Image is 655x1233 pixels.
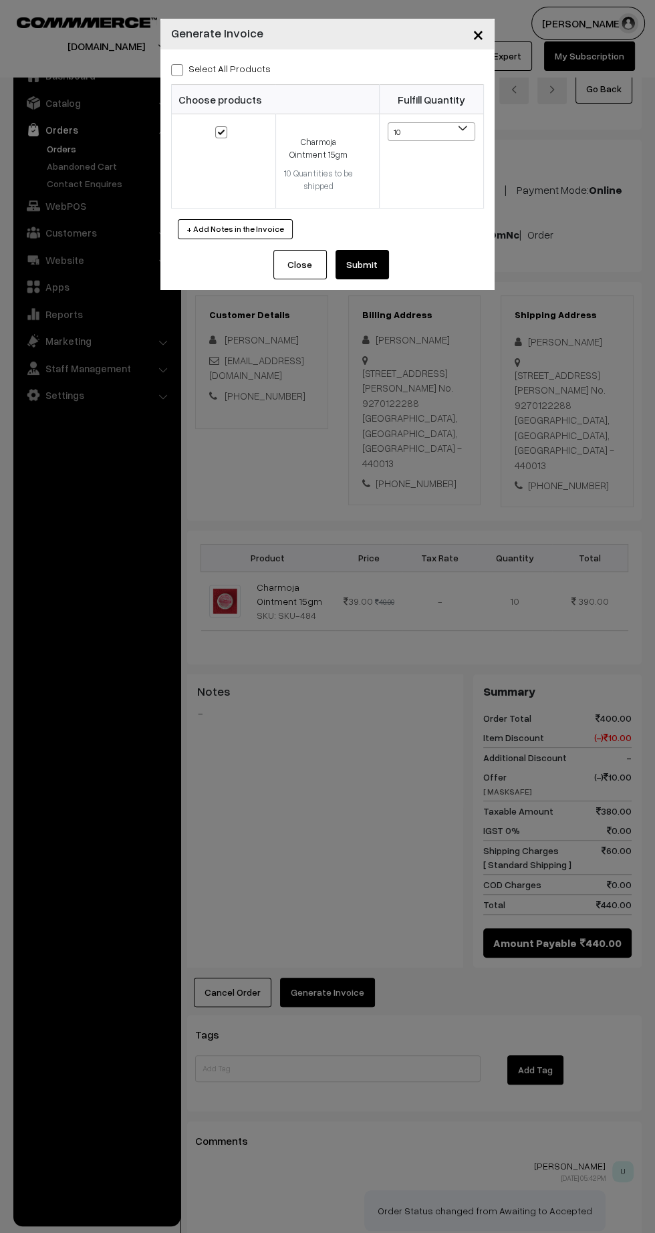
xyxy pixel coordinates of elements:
[284,167,354,193] div: 10 Quantities to be shipped
[273,250,327,279] button: Close
[171,24,263,42] h4: Generate Invoice
[388,122,475,141] span: 10
[172,85,380,114] th: Choose products
[462,13,495,55] button: Close
[178,219,293,239] button: + Add Notes in the Invoice
[473,21,484,46] span: ×
[380,85,484,114] th: Fulfill Quantity
[284,136,354,162] div: Charmoja Ointment 15gm
[388,123,475,142] span: 10
[336,250,389,279] button: Submit
[171,61,271,76] label: Select all Products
